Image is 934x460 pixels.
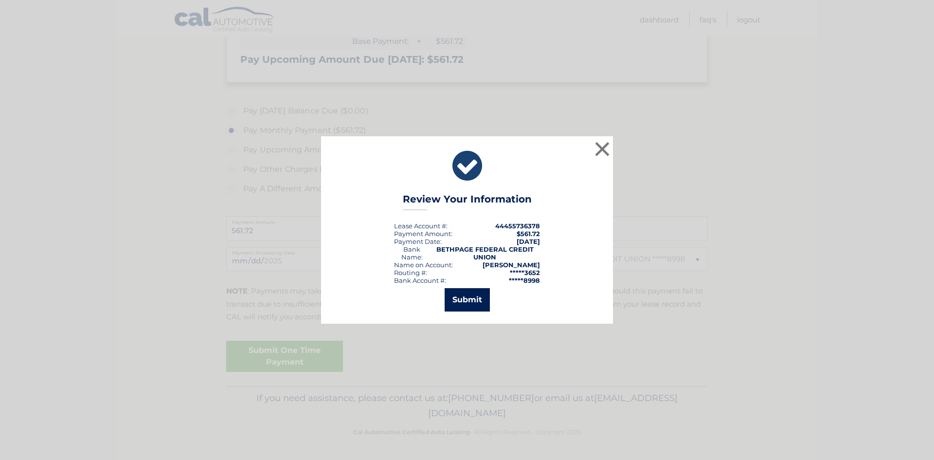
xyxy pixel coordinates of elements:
[517,238,540,245] span: [DATE]
[593,139,612,159] button: ×
[436,245,534,261] strong: BETHPAGE FEDERAL CREDIT UNION
[394,269,427,276] div: Routing #:
[394,230,452,238] div: Payment Amount:
[517,230,540,238] span: $561.72
[394,245,430,261] div: Bank Name:
[394,261,453,269] div: Name on Account:
[394,238,440,245] span: Payment Date
[483,261,540,269] strong: [PERSON_NAME]
[445,288,490,312] button: Submit
[403,193,532,210] h3: Review Your Information
[495,222,540,230] strong: 44455736378
[394,276,446,284] div: Bank Account #:
[394,238,442,245] div: :
[394,222,448,230] div: Lease Account #:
